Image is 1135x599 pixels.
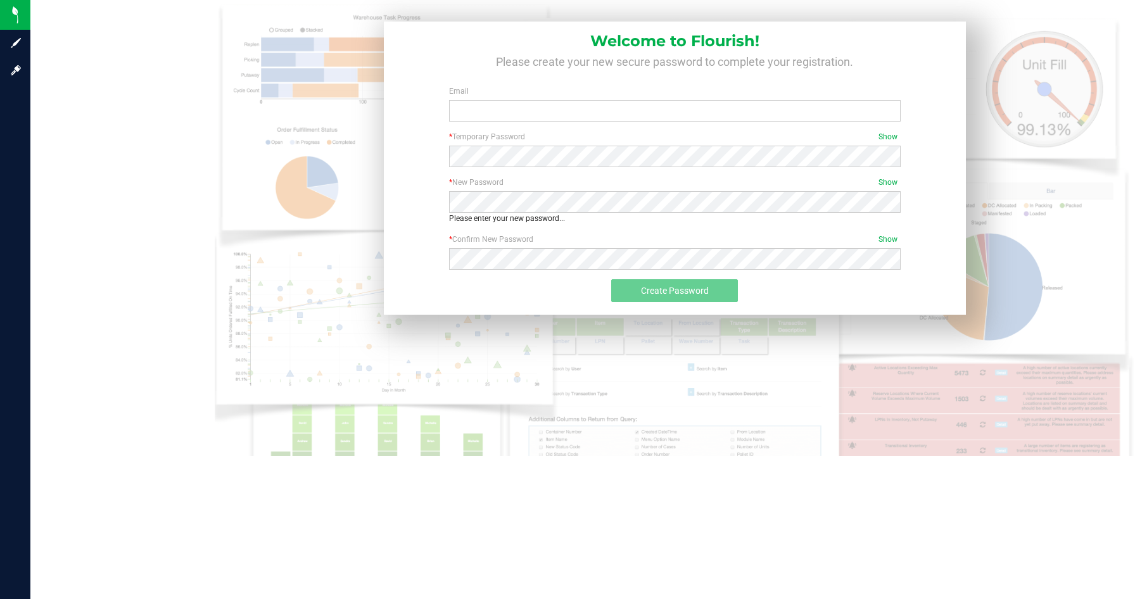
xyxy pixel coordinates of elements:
[878,131,897,142] span: Show
[449,234,901,245] label: Confirm New Password
[402,22,948,49] h1: Welcome to Flourish!
[449,177,901,188] label: New Password
[10,64,22,77] inline-svg: Log in
[449,213,901,224] div: Please enter your new password...
[496,55,853,68] span: Please create your new secure password to complete your registration.
[611,279,738,302] button: Create Password
[10,37,22,49] inline-svg: Sign up
[878,177,897,188] span: Show
[641,286,709,296] span: Create Password
[878,234,897,245] span: Show
[449,85,901,97] label: Email
[449,131,901,142] label: Temporary Password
